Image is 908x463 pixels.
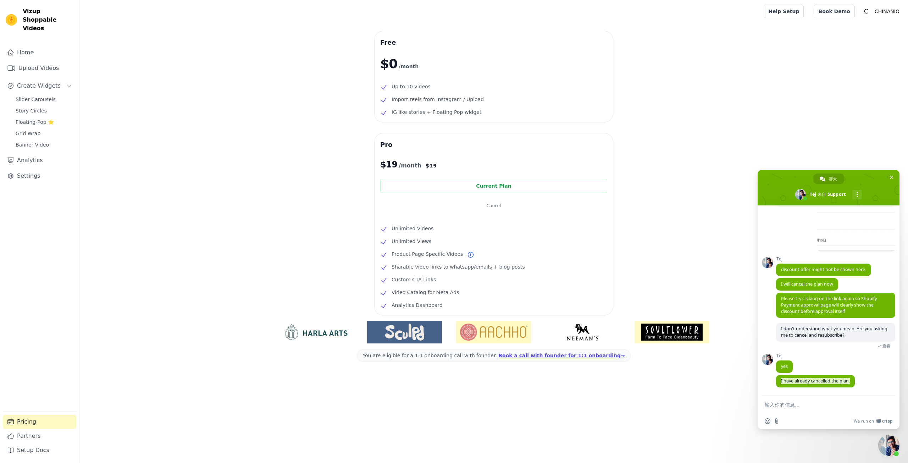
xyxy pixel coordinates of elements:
[781,281,833,287] span: I will cancel the plan now
[392,263,525,271] span: Sharable video links to whatsapp/emails + blog posts
[774,418,780,424] span: 发送文件
[3,169,76,183] a: Settings
[781,363,788,369] span: yes
[380,199,607,213] button: Cancel
[765,402,877,408] textarea: 输入你的信息…
[3,61,76,75] a: Upload Videos
[392,250,463,258] span: Product Page Specific Videos
[864,8,868,15] text: C
[426,162,437,169] span: $ 19
[380,288,607,297] li: Video Catalog for Meta Ads
[11,140,76,150] a: Banner Video
[546,324,620,341] img: Neeman's
[3,79,76,93] button: Create Widgets
[367,324,442,341] img: Sculpd US
[16,141,49,148] span: Banner Video
[392,237,431,246] span: Unlimited Views
[882,343,890,348] span: 查看
[392,224,433,233] span: Unlimited Videos
[3,443,76,457] a: Setup Docs
[854,418,874,424] span: We run on
[456,321,531,343] img: Aachho
[781,266,866,272] span: discount offer might not be shown here.
[6,14,17,26] img: Vizup
[11,128,76,138] a: Grid Wrap
[882,418,892,424] span: Crisp
[16,96,56,103] span: Slider Carousels
[852,190,862,199] div: 更多频道
[399,62,419,71] span: /month
[16,107,47,114] span: Story Circles
[854,418,892,424] a: We run onCrisp
[813,173,844,184] div: 聊天
[380,159,397,170] span: $ 19
[498,353,625,358] a: Book a call with founder for 1:1 onboarding
[776,353,793,358] span: Tej
[765,418,770,424] span: 插入表情符号
[380,37,607,48] h3: Free
[392,82,431,91] span: Up to 10 videos
[17,82,61,90] span: Create Widgets
[776,257,871,261] span: Tej
[829,173,837,184] span: 聊天
[878,435,899,456] div: 关闭聊天
[380,275,607,284] li: Custom CTA Links
[3,153,76,167] a: Analytics
[781,296,877,314] span: Please try clicking on the link again so Shopify Payment approval page will clearly show the disc...
[11,94,76,104] a: Slider Carousels
[380,179,607,193] div: Current Plan
[380,139,607,150] h3: Pro
[399,161,421,170] span: /month
[11,117,76,127] a: Floating-Pop ⭐
[392,108,481,116] span: IG like stories + Floating Pop widget
[888,173,895,181] span: 关闭聊天
[3,415,76,429] a: Pricing
[764,5,804,18] a: Help Setup
[3,429,76,443] a: Partners
[16,130,40,137] span: Grid Wrap
[11,106,76,116] a: Story Circles
[392,95,484,104] span: Import reels from Instagram / Upload
[278,324,353,341] img: HarlaArts
[814,5,854,18] a: Book Demo
[872,5,902,18] p: CHINANIO
[16,118,54,126] span: Floating-Pop ⭐
[781,378,850,384] span: I have already cancelled the plan.
[860,5,902,18] button: C CHINANIO
[380,57,397,71] span: $0
[3,45,76,60] a: Home
[781,326,887,338] span: I don't understand what you mean. Are you asking me to cancel and resubscribe?
[23,7,73,33] span: Vizup Shoppable Videos
[635,321,709,343] img: Soulflower
[392,301,443,309] span: Analytics Dashboard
